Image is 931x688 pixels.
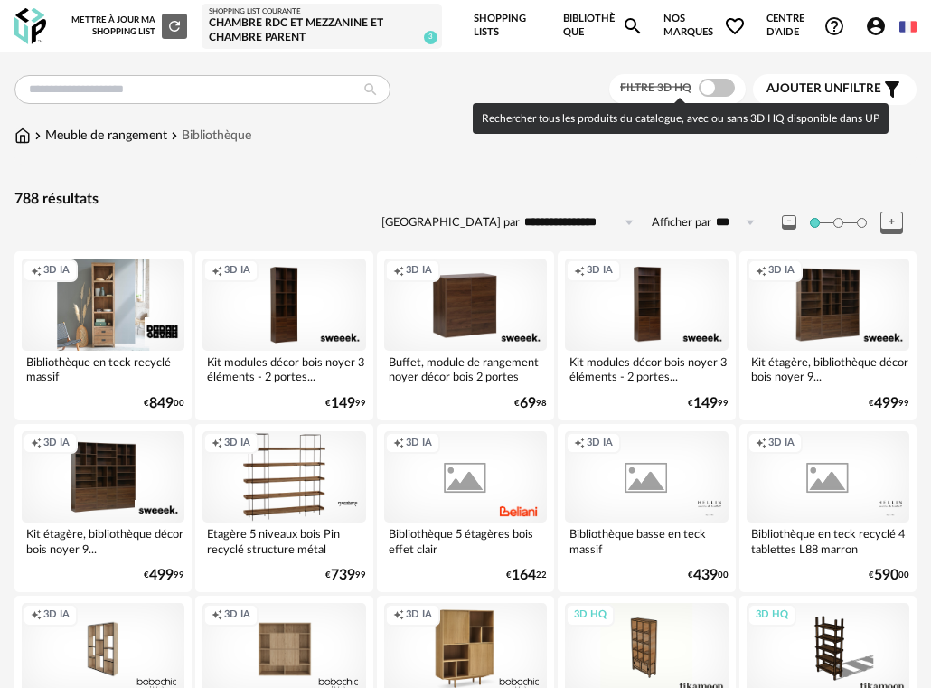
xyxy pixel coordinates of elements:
span: 3 [424,31,437,44]
span: Creation icon [393,608,404,622]
img: svg+xml;base64,PHN2ZyB3aWR0aD0iMTYiIGhlaWdodD0iMTYiIHZpZXdCb3g9IjAgMCAxNiAxNiIgZmlsbD0ibm9uZSIgeG... [31,127,45,145]
div: € 99 [688,398,729,410]
div: € 99 [869,398,909,410]
div: Chambre RDC et mezzanine et chambre parent [209,16,435,44]
span: Creation icon [212,437,222,450]
span: Filter icon [881,79,903,100]
div: 3D HQ [566,604,615,627]
a: Creation icon 3D IA Bibliothèque basse en teck massif €43900 [558,424,735,592]
a: Creation icon 3D IA Bibliothèque en teck recyclé massif €84900 [14,251,192,419]
span: 3D IA [587,437,613,450]
span: Ajouter un [766,82,842,95]
span: Filtre 3D HQ [620,82,691,93]
img: svg+xml;base64,PHN2ZyB3aWR0aD0iMTYiIGhlaWdodD0iMTciIHZpZXdCb3g9IjAgMCAxNiAxNyIgZmlsbD0ibm9uZSIgeG... [14,127,31,145]
span: Creation icon [393,264,404,278]
span: Creation icon [756,437,766,450]
span: 3D IA [224,608,250,622]
img: fr [899,18,917,35]
span: 69 [520,398,536,410]
div: € 00 [144,398,184,410]
span: 849 [149,398,174,410]
div: Mettre à jour ma Shopping List [71,14,187,39]
div: € 22 [506,570,547,581]
div: Shopping List courante [209,7,435,16]
a: Creation icon 3D IA Bibliothèque 5 étagères bois effet clair €16422 [377,424,554,592]
div: Kit étagère, bibliothèque décor bois noyer 9... [22,523,184,559]
div: Etagère 5 niveaux bois Pin recyclé structure métal [202,523,365,559]
span: Creation icon [31,437,42,450]
span: 149 [693,398,718,410]
span: filtre [766,81,881,97]
div: € 99 [325,398,366,410]
div: 3D HQ [748,604,796,627]
span: 164 [512,570,536,581]
div: Rechercher tous les produits du catalogue, avec ou sans 3D HQ disponible dans UP [473,103,889,134]
img: OXP [14,8,46,45]
span: 3D IA [406,437,432,450]
label: Afficher par [652,215,711,231]
div: Buffet, module de rangement noyer décor bois 2 portes [384,351,547,387]
div: € 99 [144,570,184,581]
div: € 98 [514,398,547,410]
div: € 99 [325,570,366,581]
div: Bibliothèque basse en teck massif [565,523,728,559]
span: Help Circle Outline icon [823,15,845,37]
span: 3D IA [768,437,795,450]
span: Creation icon [31,264,42,278]
span: 499 [149,570,174,581]
div: € 00 [869,570,909,581]
span: Heart Outline icon [724,15,746,37]
label: [GEOGRAPHIC_DATA] par [381,215,520,231]
button: Ajouter unfiltre Filter icon [753,74,917,105]
a: Creation icon 3D IA Kit étagère, bibliothèque décor bois noyer 9... €49999 [739,251,917,419]
span: 439 [693,570,718,581]
a: Shopping List courante Chambre RDC et mezzanine et chambre parent 3 [209,7,435,45]
span: 149 [331,398,355,410]
span: 590 [874,570,898,581]
span: 739 [331,570,355,581]
span: Creation icon [393,437,404,450]
a: Creation icon 3D IA Etagère 5 niveaux bois Pin recyclé structure métal €73999 [195,424,372,592]
span: 3D IA [587,264,613,278]
span: Creation icon [574,437,585,450]
span: 3D IA [406,264,432,278]
span: Creation icon [756,264,766,278]
div: Bibliothèque en teck recyclé massif [22,351,184,387]
div: Bibliothèque en teck recyclé 4 tablettes L88 marron [747,523,909,559]
div: Kit modules décor bois noyer 3 éléments - 2 portes... [565,351,728,387]
div: Bibliothèque 5 étagères bois effet clair [384,523,547,559]
span: 3D IA [43,264,70,278]
span: 3D IA [43,437,70,450]
span: 499 [874,398,898,410]
span: Creation icon [212,608,222,622]
span: 3D IA [768,264,795,278]
span: 3D IA [43,608,70,622]
span: Refresh icon [166,21,183,30]
div: Kit étagère, bibliothèque décor bois noyer 9... [747,351,909,387]
span: Account Circle icon [865,15,887,37]
span: 3D IA [406,608,432,622]
span: Account Circle icon [865,15,889,37]
a: Creation icon 3D IA Kit modules décor bois noyer 3 éléments - 2 portes... €14999 [195,251,372,419]
div: € 00 [688,570,729,581]
a: Creation icon 3D IA Bibliothèque en teck recyclé 4 tablettes L88 marron €59000 [739,424,917,592]
a: Creation icon 3D IA Kit étagère, bibliothèque décor bois noyer 9... €49999 [14,424,192,592]
div: 788 résultats [14,190,917,209]
a: Creation icon 3D IA Buffet, module de rangement noyer décor bois 2 portes €6998 [377,251,554,419]
span: 3D IA [224,437,250,450]
div: Kit modules décor bois noyer 3 éléments - 2 portes... [202,351,365,387]
div: Meuble de rangement [31,127,167,145]
span: Centre d'aideHelp Circle Outline icon [766,13,845,39]
span: Magnify icon [622,15,644,37]
span: Creation icon [574,264,585,278]
span: Creation icon [212,264,222,278]
span: Creation icon [31,608,42,622]
span: 3D IA [224,264,250,278]
a: Creation icon 3D IA Kit modules décor bois noyer 3 éléments - 2 portes... €14999 [558,251,735,419]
